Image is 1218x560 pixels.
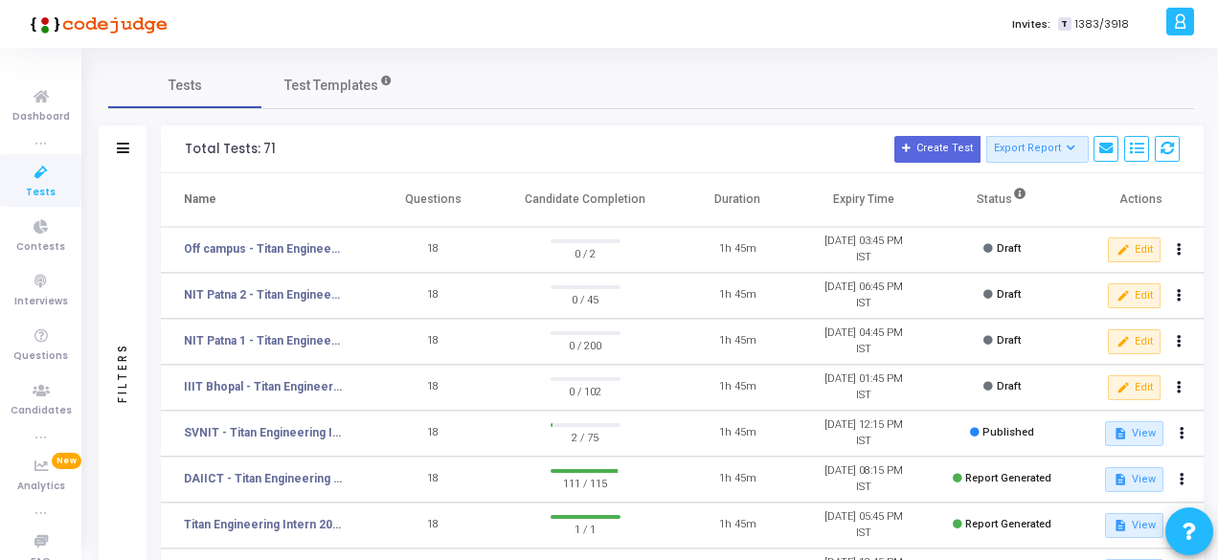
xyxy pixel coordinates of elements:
td: 18 [371,365,497,411]
button: Export Report [986,136,1089,163]
span: Draft [997,288,1021,301]
td: [DATE] 06:45 PM IST [801,273,927,319]
td: 18 [371,503,497,549]
a: Off campus - Titan Engineering Intern 2026 [184,240,343,258]
td: 18 [371,273,497,319]
mat-icon: description [1113,473,1126,486]
span: Published [982,426,1034,438]
td: 18 [371,411,497,457]
td: 1h 45m [674,457,801,503]
span: 111 / 115 [551,473,620,492]
button: Edit [1108,237,1161,262]
span: Tests [26,185,56,201]
td: [DATE] 08:15 PM IST [801,457,927,503]
button: View [1105,513,1163,538]
span: 0 / 200 [551,335,620,354]
span: Interviews [14,294,68,310]
span: Contests [16,239,65,256]
td: 1h 45m [674,365,801,411]
span: Tests [169,76,202,96]
td: 1h 45m [674,227,801,273]
td: [DATE] 03:45 PM IST [801,227,927,273]
th: Expiry Time [801,173,927,227]
mat-icon: edit [1116,335,1129,348]
span: 1 / 1 [551,519,620,538]
td: 18 [371,319,497,365]
span: 0 / 2 [551,243,620,262]
span: Draft [997,380,1021,392]
span: Report Generated [965,518,1051,530]
mat-icon: edit [1116,381,1129,394]
span: Test Templates [284,76,378,96]
button: Create Test [894,136,981,163]
td: [DATE] 04:45 PM IST [801,319,927,365]
span: Dashboard [12,109,70,125]
td: [DATE] 12:15 PM IST [801,411,927,457]
a: Titan Engineering Intern 2026 [184,516,343,533]
th: Actions [1077,173,1204,227]
div: Total Tests: 71 [185,142,276,157]
td: 1h 45m [674,273,801,319]
span: T [1058,17,1071,32]
td: 1h 45m [674,319,801,365]
th: Questions [371,173,497,227]
span: 2 / 75 [551,427,620,446]
a: NIT Patna 2 - Titan Engineering Intern 2026 [184,286,343,303]
span: Draft [997,334,1021,347]
mat-icon: edit [1116,243,1129,257]
mat-icon: edit [1116,289,1129,302]
td: 18 [371,457,497,503]
td: [DATE] 05:45 PM IST [801,503,927,549]
button: Edit [1108,283,1161,308]
td: 1h 45m [674,411,801,457]
span: Questions [13,348,68,365]
a: DAIICT - Titan Engineering Intern 2026 [184,470,343,487]
a: IIIT Bhopal - Titan Engineering Intern 2026 [184,378,343,395]
img: logo [24,5,168,43]
a: NIT Patna 1 - Titan Engineering Intern 2026 [184,332,343,349]
a: SVNIT - Titan Engineering Intern 2026 [184,424,343,441]
th: Name [161,173,371,227]
button: Edit [1108,329,1161,354]
button: Edit [1108,375,1161,400]
span: Draft [997,242,1021,255]
span: 1383/3918 [1075,16,1129,33]
button: View [1105,421,1163,446]
label: Invites: [1012,16,1050,33]
mat-icon: description [1113,427,1126,440]
th: Duration [674,173,801,227]
span: Candidates [11,403,72,419]
mat-icon: description [1113,519,1126,532]
button: View [1105,467,1163,492]
span: New [52,453,81,469]
td: [DATE] 01:45 PM IST [801,365,927,411]
td: 18 [371,227,497,273]
th: Status [926,173,1077,227]
td: 1h 45m [674,503,801,549]
span: Analytics [17,479,65,495]
span: 0 / 45 [551,289,620,308]
th: Candidate Completion [496,173,674,227]
div: Filters [114,267,131,478]
span: Report Generated [965,472,1051,484]
span: 0 / 102 [551,381,620,400]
